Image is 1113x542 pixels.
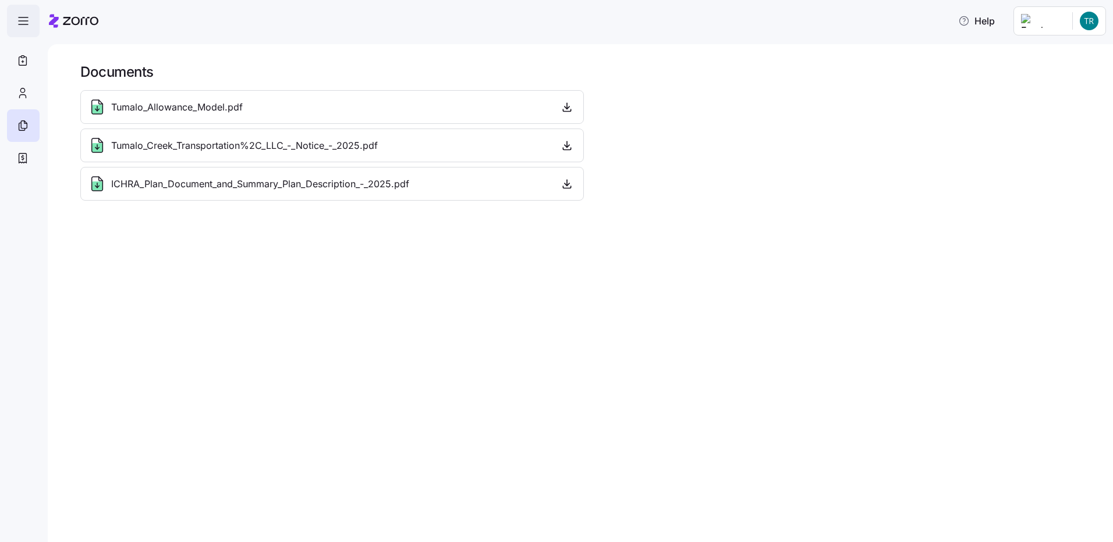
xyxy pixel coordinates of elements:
span: Tumalo_Creek_Transportation%2C_LLC_-_Notice_-_2025.pdf [111,138,378,153]
button: Help [949,9,1004,33]
span: Help [958,14,995,28]
img: 48e699336a6d3890de6964f291354434 [1080,12,1098,30]
span: Tumalo_Allowance_Model.pdf [111,100,243,115]
h1: Documents [80,63,1097,81]
span: ICHRA_Plan_Document_and_Summary_Plan_Description_-_2025.pdf [111,177,409,191]
img: Employer logo [1021,14,1063,28]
